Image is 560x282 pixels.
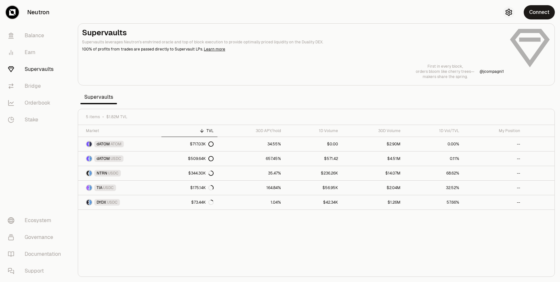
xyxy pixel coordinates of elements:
a: Ecosystem [3,212,70,229]
span: dATOM [97,141,110,147]
a: $509.64K [161,152,217,166]
a: TIA LogoUSDC LogoTIAUSDC [78,181,161,195]
p: orders bloom like cherry trees— [416,69,474,74]
a: $2.04M [342,181,404,195]
a: -- [463,195,524,209]
span: dATOM [97,156,110,161]
a: Earn [3,44,70,61]
a: $1.26M [342,195,404,209]
button: Connect [524,5,555,19]
a: -- [463,181,524,195]
div: TVL [165,128,214,133]
h2: Supervaults [82,28,504,38]
div: 1D Vol/TVL [408,128,459,133]
div: $73.44K [191,200,214,205]
div: My Position [467,128,520,133]
a: -- [463,152,524,166]
a: Learn more [204,47,225,52]
a: 68.62% [404,166,463,180]
span: NTRN [97,171,107,176]
p: First in every block, [416,64,474,69]
p: 100% of profits from trades are passed directly to Supervault LPs. [82,46,504,52]
a: 0.00% [404,137,463,151]
img: dATOM Logo [87,156,89,161]
a: dATOM LogoUSDC LogodATOMUSDC [78,152,161,166]
a: $56.95K [285,181,342,195]
a: $175.14K [161,181,217,195]
span: ATOM [111,141,122,147]
a: NTRN LogoUSDC LogoNTRNUSDC [78,166,161,180]
a: $4.51M [342,152,404,166]
div: 30D APY/hold [221,128,281,133]
span: DYDX [97,200,106,205]
a: -- [463,137,524,151]
a: @jcompagni1 [480,69,504,74]
span: Supervaults [80,91,117,104]
a: 57.66% [404,195,463,209]
a: 164.84% [217,181,285,195]
a: 0.11% [404,152,463,166]
div: $509.64K [188,156,214,161]
div: 1D Volume [289,128,338,133]
a: Balance [3,27,70,44]
img: USDC Logo [89,200,92,205]
span: TIA [97,185,102,190]
a: Stake [3,111,70,128]
a: First in every block,orders bloom like cherry trees—makers share the spring. [416,64,474,79]
a: Orderbook [3,95,70,111]
span: USDC [111,156,121,161]
img: USDC Logo [89,156,92,161]
a: 657.45% [217,152,285,166]
a: Governance [3,229,70,246]
img: dATOM Logo [87,141,89,147]
a: 35.47% [217,166,285,180]
a: $42.34K [285,195,342,209]
a: $2.90M [342,137,404,151]
a: Supervaults [3,61,70,78]
div: Market [86,128,157,133]
img: NTRN Logo [87,171,89,176]
a: 34.55% [217,137,285,151]
a: $571.42 [285,152,342,166]
a: $717.03K [161,137,217,151]
span: USDC [107,200,118,205]
p: @ jcompagni1 [480,69,504,74]
a: Documentation [3,246,70,263]
img: USDC Logo [89,185,92,190]
a: DYDX LogoUSDC LogoDYDXUSDC [78,195,161,209]
img: DYDX Logo [87,200,89,205]
div: $175.14K [190,185,214,190]
img: USDC Logo [89,171,92,176]
img: ATOM Logo [89,141,92,147]
a: dATOM LogoATOM LogodATOMATOM [78,137,161,151]
a: $73.44K [161,195,217,209]
a: -- [463,166,524,180]
div: $344.30K [188,171,214,176]
a: Bridge [3,78,70,95]
a: $14.07M [342,166,404,180]
span: USDC [108,171,119,176]
a: $0.00 [285,137,342,151]
a: 32.52% [404,181,463,195]
div: 30D Volume [346,128,401,133]
span: USDC [103,185,114,190]
span: $1.82M TVL [106,114,127,119]
div: $717.03K [190,141,214,147]
a: 1.04% [217,195,285,209]
p: Supervaults leverages Neutron's enshrined oracle and top of block execution to provide optimally ... [82,39,504,45]
a: $236.26K [285,166,342,180]
img: TIA Logo [87,185,89,190]
span: 5 items [86,114,100,119]
p: makers share the spring. [416,74,474,79]
a: $344.30K [161,166,217,180]
a: Support [3,263,70,279]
